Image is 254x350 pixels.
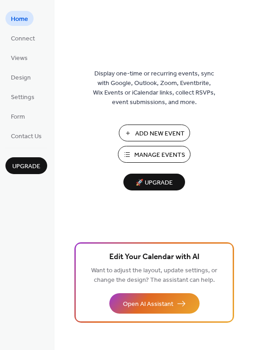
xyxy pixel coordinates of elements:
[93,69,215,107] span: Display one-time or recurring events, sync with Google, Outlook, Zoom, Eventbrite, Wix Events or ...
[109,293,200,314] button: Open AI Assistant
[5,30,40,45] a: Connect
[5,89,40,104] a: Settings
[11,132,42,141] span: Contact Us
[11,93,34,102] span: Settings
[11,15,28,24] span: Home
[11,73,31,83] span: Design
[5,70,36,85] a: Design
[118,146,190,163] button: Manage Events
[135,129,185,139] span: Add New Event
[119,125,190,141] button: Add New Event
[134,150,185,160] span: Manage Events
[91,265,217,286] span: Want to adjust the layout, update settings, or change the design? The assistant can help.
[11,54,28,63] span: Views
[5,157,47,174] button: Upgrade
[5,128,47,143] a: Contact Us
[5,109,30,124] a: Form
[11,34,35,44] span: Connect
[5,50,33,65] a: Views
[109,251,200,264] span: Edit Your Calendar with AI
[12,162,40,171] span: Upgrade
[129,177,180,189] span: 🚀 Upgrade
[123,300,173,309] span: Open AI Assistant
[5,11,34,26] a: Home
[11,112,25,122] span: Form
[123,174,185,190] button: 🚀 Upgrade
